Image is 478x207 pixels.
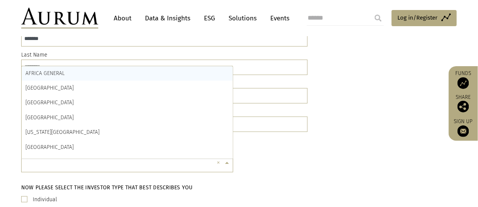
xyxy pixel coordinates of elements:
span: [US_STATE][GEOGRAPHIC_DATA] [25,129,99,135]
a: About [110,11,135,25]
a: ESG [200,11,219,25]
span: [GEOGRAPHIC_DATA] [25,114,74,121]
a: Sign up [453,118,474,137]
a: Events [266,11,289,25]
img: Share this post [458,101,469,112]
span: [GEOGRAPHIC_DATA] [25,85,74,91]
img: Sign up to our newsletter [458,125,469,137]
a: Data & Insights [141,11,194,25]
span: Clear all [217,159,223,167]
span: Log in/Register [397,13,438,22]
div: Share [453,95,474,112]
span: [GEOGRAPHIC_DATA] [25,99,74,106]
label: Individual [33,195,57,204]
label: Last Name [21,50,47,60]
img: Access Funds [458,77,469,89]
span: [GEOGRAPHIC_DATA] [25,144,74,150]
a: Log in/Register [392,10,457,26]
ng-dropdown-panel: Options list [21,66,233,159]
a: Funds [453,70,474,89]
input: Submit [370,10,386,26]
h5: Now please select the investor type that best describes you [21,184,457,191]
img: Aurum [21,8,98,28]
a: Solutions [225,11,261,25]
span: AFRICA GENERAL [25,70,65,77]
